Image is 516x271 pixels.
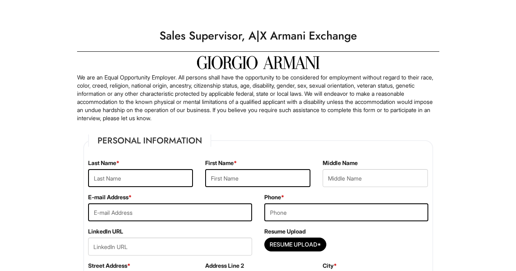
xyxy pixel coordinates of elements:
[88,203,252,221] input: E-mail Address
[205,262,244,270] label: Address Line 2
[88,159,120,167] label: Last Name
[205,159,237,167] label: First Name
[323,169,428,187] input: Middle Name
[323,262,337,270] label: City
[264,227,306,236] label: Resume Upload
[88,193,132,201] label: E-mail Address
[205,169,310,187] input: First Name
[77,73,439,122] p: We are an Equal Opportunity Employer. All persons shall have the opportunity to be considered for...
[264,238,326,251] button: Resume Upload*Resume Upload*
[88,169,193,187] input: Last Name
[323,159,358,167] label: Middle Name
[197,56,319,69] img: Giorgio Armani
[88,238,252,256] input: LinkedIn URL
[88,134,211,147] legend: Personal Information
[264,193,284,201] label: Phone
[88,227,123,236] label: LinkedIn URL
[88,262,131,270] label: Street Address
[264,203,428,221] input: Phone
[73,24,443,47] h1: Sales Supervisor, A|X Armani Exchange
